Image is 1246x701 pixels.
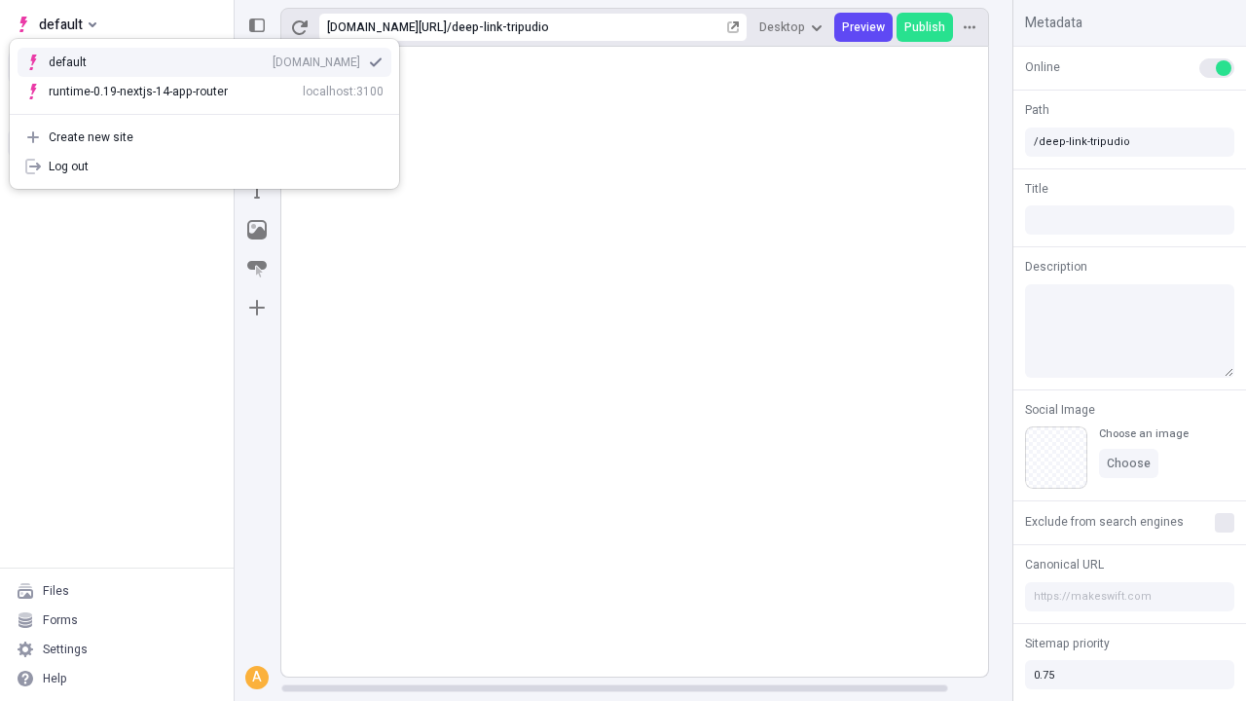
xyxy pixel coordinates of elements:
span: Sitemap priority [1025,635,1110,652]
span: Title [1025,180,1048,198]
button: Desktop [751,13,830,42]
button: Button [239,251,275,286]
button: Preview [834,13,893,42]
span: Path [1025,101,1049,119]
div: Help [43,671,67,686]
div: default [49,55,117,70]
div: Suggestions [10,40,399,114]
span: Desktop [759,19,805,35]
span: Preview [842,19,885,35]
span: Canonical URL [1025,556,1104,573]
span: Exclude from search engines [1025,513,1184,531]
div: Choose an image [1099,426,1189,441]
span: Online [1025,58,1060,76]
span: Publish [904,19,945,35]
div: localhost:3100 [303,84,384,99]
div: Forms [43,612,78,628]
button: Image [239,212,275,247]
span: Social Image [1025,401,1095,419]
div: Files [43,583,69,599]
span: Description [1025,258,1087,276]
button: Publish [897,13,953,42]
div: Settings [43,642,88,657]
span: default [39,13,83,36]
div: [URL][DOMAIN_NAME] [327,19,447,35]
button: Select site [8,10,104,39]
button: Choose [1099,449,1158,478]
div: / [447,19,452,35]
div: A [247,668,267,687]
div: runtime-0.19-nextjs-14-app-router [49,84,228,99]
div: deep-link-tripudio [452,19,723,35]
span: Choose [1107,456,1151,471]
button: Text [239,173,275,208]
div: [DOMAIN_NAME] [273,55,360,70]
input: https://makeswift.com [1025,582,1234,611]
